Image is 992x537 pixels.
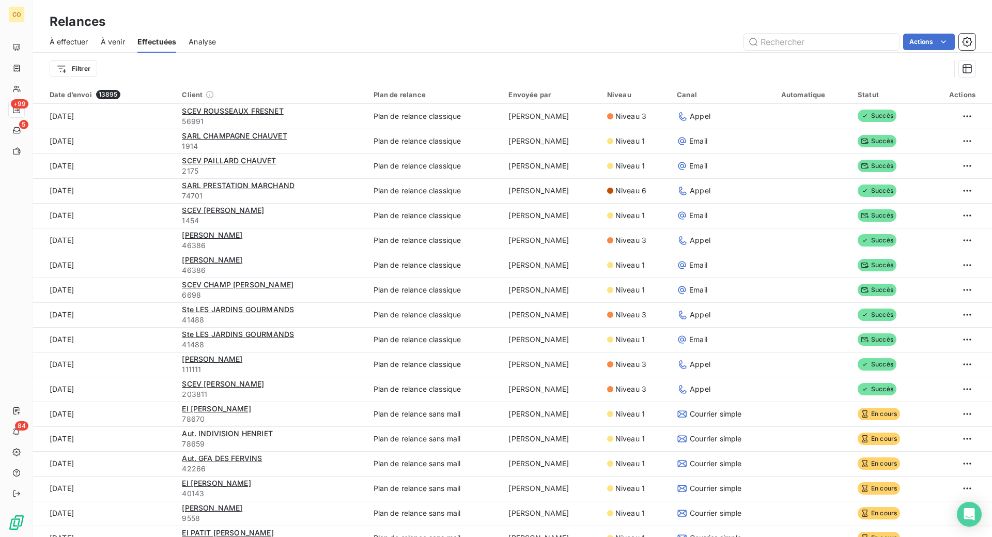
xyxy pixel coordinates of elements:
td: Plan de relance classique [367,253,503,278]
span: Email [689,260,707,270]
td: [PERSON_NAME] [502,154,600,178]
span: EI [PERSON_NAME] [182,404,251,413]
div: Date d’envoi [50,90,169,99]
span: Niveau 1 [615,285,645,295]
td: [PERSON_NAME] [502,278,600,302]
span: Niveau 3 [615,310,646,320]
td: Plan de relance classique [367,129,503,154]
span: SCEV CHAMP [PERSON_NAME] [182,280,293,289]
td: Plan de relance classique [367,377,503,402]
input: Rechercher [744,34,899,50]
span: Niveau 1 [615,483,645,494]
td: Plan de relance classique [367,154,503,178]
span: Analyse [189,37,216,47]
span: À venir [101,37,125,47]
span: Ste LES JARDINS GOURMANDS [182,305,294,314]
span: Appel [690,186,710,196]
td: Plan de relance sans mail [367,451,503,476]
span: Effectuées [137,37,177,47]
span: Niveau 1 [615,434,645,444]
span: 2175 [182,166,361,176]
td: [DATE] [33,104,176,129]
span: En cours [858,457,900,470]
img: Logo LeanPay [8,514,25,531]
span: Succès [858,160,896,172]
span: Succès [858,110,896,122]
span: 56991 [182,116,361,127]
span: EI [PERSON_NAME] [182,479,251,487]
span: À effectuer [50,37,88,47]
span: Email [689,136,707,146]
span: 46386 [182,265,361,275]
span: 203811 [182,389,361,400]
div: Automatique [781,90,845,99]
td: [PERSON_NAME] [502,476,600,501]
span: Appel [690,235,710,246]
span: 84 [15,421,28,431]
span: Email [689,161,707,171]
td: Plan de relance sans mail [367,476,503,501]
span: Niveau 1 [615,508,645,518]
div: Niveau [607,90,664,99]
td: [PERSON_NAME] [502,402,600,426]
div: Plan de relance [374,90,497,99]
td: [DATE] [33,476,176,501]
span: Succès [858,358,896,371]
td: Plan de relance classique [367,203,503,228]
span: Courrier simple [690,508,741,518]
td: Plan de relance classique [367,352,503,377]
button: Filtrer [50,60,97,77]
td: Plan de relance classique [367,104,503,129]
span: SARL PRESTATION MARCHAND [182,181,295,190]
td: Plan de relance classique [367,228,503,253]
span: 78670 [182,414,361,424]
span: Email [689,334,707,345]
span: Niveau 3 [615,359,646,370]
span: EI PATIT [PERSON_NAME] [182,528,273,537]
td: [DATE] [33,302,176,327]
span: +99 [11,99,28,109]
div: Open Intercom Messenger [957,502,982,527]
span: Niveau 1 [615,161,645,171]
span: SARL CHAMPAGNE CHAUVET [182,131,287,140]
span: Aut. GFA DES FERVINS [182,454,262,463]
span: 13895 [96,90,120,99]
span: Niveau 1 [615,136,645,146]
span: 6698 [182,290,361,300]
td: Plan de relance sans mail [367,402,503,426]
span: 78659 [182,439,361,449]
span: Courrier simple [690,483,741,494]
span: En cours [858,408,900,420]
td: Plan de relance sans mail [367,426,503,451]
td: [PERSON_NAME] [502,451,600,476]
td: [PERSON_NAME] [502,501,600,526]
span: Courrier simple [690,458,741,469]
span: Succès [858,383,896,395]
span: [PERSON_NAME] [182,503,242,512]
span: En cours [858,482,900,495]
span: Succès [858,309,896,321]
span: SCEV [PERSON_NAME] [182,206,264,214]
td: [PERSON_NAME] [502,228,600,253]
td: [PERSON_NAME] [502,302,600,327]
span: 40143 [182,488,361,499]
h3: Relances [50,12,105,31]
span: Appel [690,384,710,394]
span: Client [182,90,203,99]
span: Niveau 1 [615,334,645,345]
div: Canal [677,90,769,99]
td: [PERSON_NAME] [502,104,600,129]
td: [DATE] [33,129,176,154]
span: Courrier simple [690,434,741,444]
td: [DATE] [33,451,176,476]
span: 74701 [182,191,361,201]
span: [PERSON_NAME] [182,355,242,363]
div: Actions [932,90,975,99]
span: 46386 [182,240,361,251]
td: [PERSON_NAME] [502,253,600,278]
td: [DATE] [33,253,176,278]
span: En cours [858,507,900,519]
span: Courrier simple [690,409,741,419]
span: Succès [858,234,896,247]
td: [DATE] [33,402,176,426]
